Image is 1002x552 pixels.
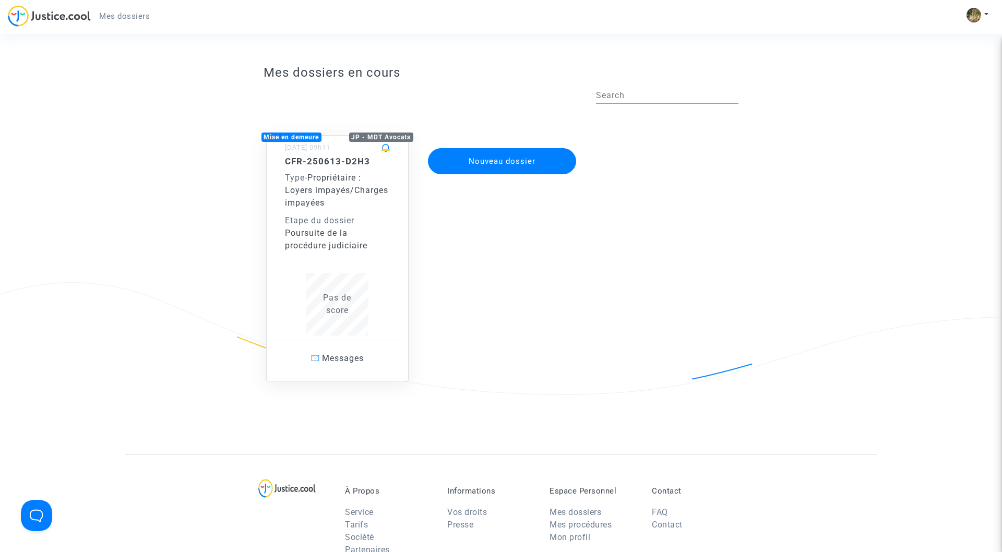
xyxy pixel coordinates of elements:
[345,520,368,530] a: Tarifs
[550,486,636,496] p: Espace Personnel
[447,507,487,517] a: Vos droits
[8,5,91,27] img: jc-logo.svg
[652,486,738,496] p: Contact
[345,532,374,542] a: Société
[323,293,351,315] span: Pas de score
[967,8,981,22] img: ACg8ocLbW-NaxEEnE6yjrwkV2e2bexOssPOYIlS9KnlHK6ZBGDQqBem9=s96-c
[349,133,414,142] div: JP - MDT Avocats
[285,173,388,208] span: Propriétaire : Loyers impayés/Charges impayées
[285,156,390,166] h5: CFR-250613-D2H3
[427,141,577,151] a: Nouveau dossier
[285,173,305,183] span: Type
[652,520,683,530] a: Contact
[21,500,52,531] iframe: Help Scout Beacon - Open
[550,520,612,530] a: Mes procédures
[447,520,473,530] a: Presse
[550,507,601,517] a: Mes dossiers
[652,507,668,517] a: FAQ
[285,227,390,252] div: Poursuite de la procédure judiciaire
[345,486,432,496] p: À Propos
[285,214,390,227] div: Etape du dossier
[99,11,150,21] span: Mes dossiers
[550,532,590,542] a: Mon profil
[428,148,576,174] button: Nouveau dossier
[285,143,330,151] small: [DATE] 09h11
[322,353,364,363] span: Messages
[285,173,307,183] span: -
[261,133,322,142] div: Mise en demeure
[91,8,158,24] a: Mes dossiers
[272,341,403,376] a: Messages
[447,486,534,496] p: Informations
[258,479,316,498] img: logo-lg.svg
[345,507,374,517] a: Service
[256,114,420,381] a: Mise en demeureJP - MDT Avocats[DATE] 09h11CFR-250613-D2H3Type-Propriétaire : Loyers impayés/Char...
[264,65,739,80] h3: Mes dossiers en cours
